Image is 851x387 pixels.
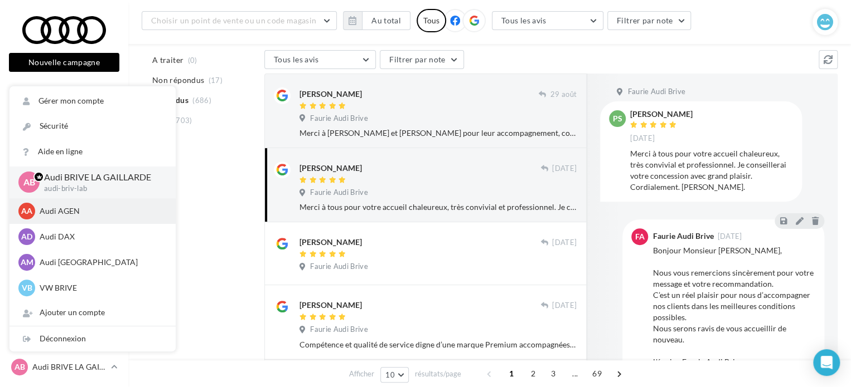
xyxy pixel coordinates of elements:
a: PLV et print personnalisable [7,227,122,260]
span: ... [566,365,584,383]
div: [PERSON_NAME] [299,300,362,311]
span: A traiter [152,55,183,66]
span: (17) [209,76,223,85]
div: [PERSON_NAME] [299,163,362,174]
button: Nouvelle campagne [9,53,119,72]
div: Merci à tous pour votre accueil chaleureux, très convivial et professionnel. Je conseillerai votr... [299,202,577,213]
a: Opérations [7,88,122,111]
span: AD [21,231,32,242]
span: [DATE] [552,238,577,248]
span: FA [635,231,645,242]
span: [DATE] [552,164,577,174]
div: Open Intercom Messenger [813,349,840,376]
div: [PERSON_NAME] [630,110,693,118]
span: Faurie Audi Brive [310,114,368,124]
a: Gérer mon compte [9,89,176,114]
div: Ajouter un compte [9,300,176,325]
span: AM [21,257,33,268]
p: Audi BRIVE LA GAILLARDE [44,171,158,184]
span: AB [14,361,25,373]
p: audi-briv-lab [44,184,158,194]
span: Faurie Audi Brive [627,87,685,97]
span: 10 [385,370,395,379]
span: (703) [173,116,192,125]
div: Faurie Audi Brive [652,232,713,240]
div: Bonjour Monsieur [PERSON_NAME], Nous vous remercions sincèrement pour votre message et votre reco... [652,245,815,368]
div: Merci à [PERSON_NAME] et [PERSON_NAME] pour leur accompagnement, conseil et Acceuil. Sans oublier... [299,128,577,139]
div: Tous [417,9,446,32]
div: Déconnexion [9,326,176,351]
a: AB Audi BRIVE LA GAILLARDE [9,356,119,378]
span: 1 [502,365,520,383]
span: Choisir un point de vente ou un code magasin [151,16,316,25]
span: Tous les avis [501,16,547,25]
span: 3 [544,365,562,383]
span: Afficher [349,369,374,379]
span: AB [23,176,35,189]
span: VB [22,282,32,293]
button: Au total [343,11,410,30]
a: Médiathèque [7,200,122,223]
span: 69 [588,365,606,383]
div: Compétence et qualité de service digne d’une marque Premium accompagnées d’un accueil très agréab... [299,339,577,350]
span: [DATE] [630,134,655,144]
button: Filtrer par note [607,11,692,30]
span: [DATE] [717,233,742,240]
p: VW BRIVE [40,282,162,293]
p: Audi [GEOGRAPHIC_DATA] [40,257,162,268]
button: Tous les avis [492,11,603,30]
span: Faurie Audi Brive [310,325,368,335]
span: (0) [188,56,197,65]
button: Filtrer par note [380,50,464,69]
button: 10 [380,367,409,383]
span: 29 août [550,90,577,100]
span: Tous les avis [274,55,319,64]
a: Sécurité [9,114,176,139]
span: [DATE] [552,301,577,311]
span: PS [613,113,622,124]
span: AA [21,205,32,217]
span: Faurie Audi Brive [310,262,368,272]
span: Non répondus [152,75,204,86]
p: Audi BRIVE LA GAILLARDE [32,361,107,373]
p: Audi DAX [40,231,162,242]
div: [PERSON_NAME] [299,237,362,248]
a: Campagnes [7,172,122,195]
span: résultats/page [415,369,461,379]
button: Tous les avis [264,50,376,69]
button: Au total [362,11,410,30]
span: Faurie Audi Brive [310,188,368,198]
div: Merci à tous pour votre accueil chaleureux, très convivial et professionnel. Je conseillerai votr... [630,148,793,193]
a: Aide en ligne [9,139,176,164]
a: Boîte de réception [7,116,122,140]
button: Choisir un point de vente ou un code magasin [142,11,337,30]
div: [PERSON_NAME] [299,89,362,100]
span: 2 [524,365,542,383]
p: Audi AGEN [40,205,162,217]
a: Visibilité en ligne [7,144,122,168]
